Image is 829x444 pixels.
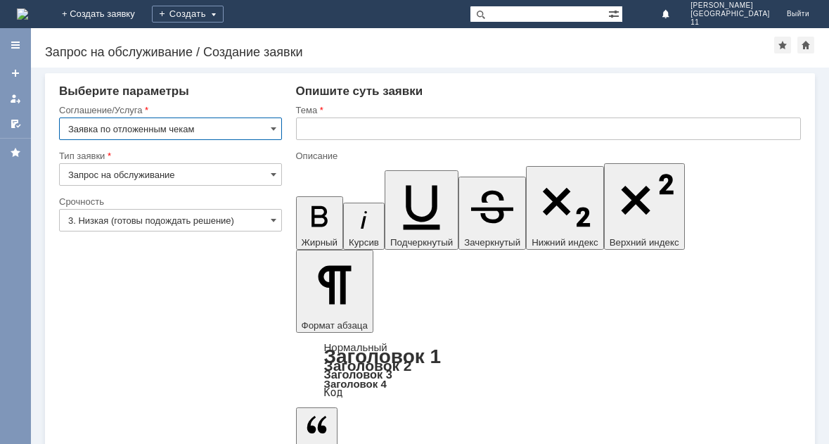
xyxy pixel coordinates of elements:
a: Заголовок 2 [324,357,412,374]
div: Тема [296,106,799,115]
div: Добавить в избранное [774,37,791,53]
span: Формат абзаца [302,320,368,331]
span: [PERSON_NAME] [690,1,770,10]
span: Жирный [302,237,338,248]
a: Нормальный [324,341,387,353]
div: Сделать домашней страницей [797,37,814,53]
span: Подчеркнутый [390,237,453,248]
button: Подчеркнутый [385,170,458,250]
span: [GEOGRAPHIC_DATA] [690,10,770,18]
div: Описание [296,151,799,160]
button: Зачеркнутый [458,177,526,250]
span: Верхний индекс [610,237,679,248]
a: Заголовок 3 [324,368,392,381]
div: Срочность [59,197,279,206]
button: Курсив [343,203,385,250]
button: Нижний индекс [526,166,604,250]
div: Создать [152,6,224,23]
a: Код [324,386,343,399]
button: Жирный [296,196,344,250]
button: Верхний индекс [604,163,685,250]
img: logo [17,8,28,20]
span: Выберите параметры [59,84,189,98]
span: Нижний индекс [532,237,598,248]
span: Зачеркнутый [464,237,520,248]
a: Создать заявку [4,62,27,84]
span: Расширенный поиск [608,6,622,20]
a: Мои согласования [4,113,27,135]
a: Мои заявки [4,87,27,110]
a: Заголовок 1 [324,345,442,367]
button: Формат абзаца [296,250,373,333]
a: Перейти на домашнюю страницу [17,8,28,20]
div: Запрос на обслуживание / Создание заявки [45,45,774,59]
div: Тип заявки [59,151,279,160]
span: 11 [690,18,770,27]
span: Курсив [349,237,379,248]
span: Опишите суть заявки [296,84,423,98]
div: Соглашение/Услуга [59,106,279,115]
div: Формат абзаца [296,343,802,398]
a: Заголовок 4 [324,378,387,390]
